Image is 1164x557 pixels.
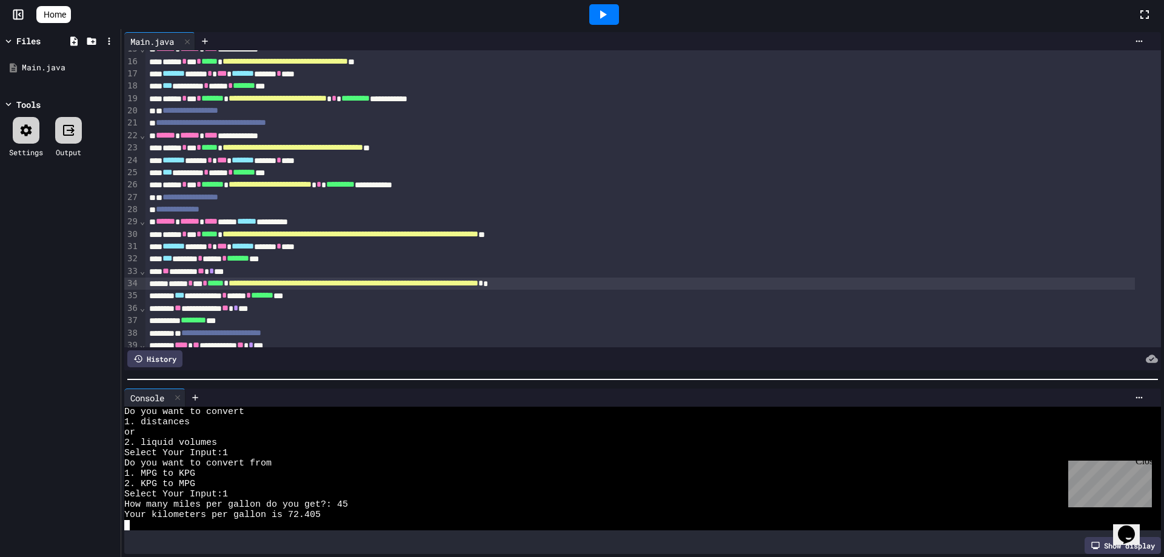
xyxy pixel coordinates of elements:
[56,147,81,158] div: Output
[124,427,135,438] span: or
[124,392,170,404] div: Console
[124,130,139,142] div: 22
[36,6,71,23] a: Home
[124,448,228,458] span: Select Your Input:1
[124,142,139,154] div: 23
[124,105,139,117] div: 20
[124,469,195,479] span: 1. MPG to KPG
[124,228,139,241] div: 30
[124,489,228,499] span: Select Your Input:1
[124,68,139,80] div: 17
[5,5,84,77] div: Chat with us now!Close
[124,389,186,407] div: Console
[124,167,139,179] div: 25
[139,266,145,276] span: Fold line
[139,130,145,140] span: Fold line
[139,216,145,226] span: Fold line
[124,192,139,204] div: 27
[44,8,66,21] span: Home
[124,417,190,427] span: 1. distances
[124,458,272,469] span: Do you want to convert from
[124,510,321,520] span: Your kilometers per gallon is 72.405
[124,204,139,216] div: 28
[124,117,139,129] div: 21
[139,303,145,313] span: Fold line
[124,407,244,417] span: Do you want to convert
[124,241,139,253] div: 31
[22,62,116,74] div: Main.java
[124,339,139,352] div: 39
[127,350,182,367] div: History
[124,438,217,448] span: 2. liquid volumes
[124,80,139,92] div: 18
[124,278,139,290] div: 34
[124,32,195,50] div: Main.java
[124,155,139,167] div: 24
[124,93,139,105] div: 19
[9,147,43,158] div: Settings
[124,327,139,339] div: 38
[1085,537,1161,554] div: Show display
[124,479,195,489] span: 2. KPG to MPG
[124,56,139,68] div: 16
[16,98,41,111] div: Tools
[124,216,139,228] div: 29
[1113,509,1152,545] iframe: chat widget
[124,315,139,327] div: 37
[1063,456,1152,507] iframe: chat widget
[139,340,145,350] span: Fold line
[124,499,348,510] span: How many miles per gallon do you get?: 45
[124,35,180,48] div: Main.java
[124,302,139,315] div: 36
[124,253,139,265] div: 32
[124,179,139,191] div: 26
[124,290,139,302] div: 35
[16,35,41,47] div: Files
[124,265,139,278] div: 33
